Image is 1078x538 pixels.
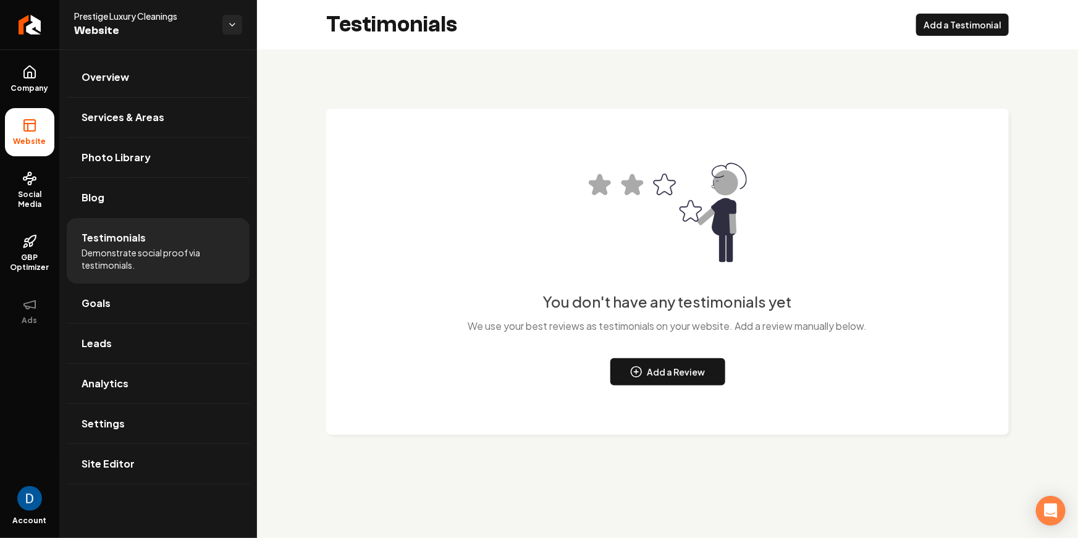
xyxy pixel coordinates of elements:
[67,284,250,323] a: Goals
[82,296,111,311] span: Goals
[82,246,235,271] span: Demonstrate social proof via testimonials.
[544,292,792,311] h3: You don't have any testimonials yet
[82,376,128,391] span: Analytics
[916,14,1009,36] button: Add a Testimonial
[5,224,54,282] a: GBP Optimizer
[67,324,250,363] a: Leads
[5,190,54,209] span: Social Media
[82,190,104,205] span: Blog
[5,55,54,103] a: Company
[9,137,51,146] span: Website
[67,178,250,217] a: Blog
[67,98,250,137] a: Services & Areas
[468,319,867,334] p: We use your best reviews as testimonials on your website. Add a review manually below.
[610,358,725,385] button: Add a Review
[17,486,42,511] img: David Rice
[5,287,54,335] button: Ads
[82,230,146,245] span: Testimonials
[1036,496,1066,526] div: Open Intercom Messenger
[17,316,43,326] span: Ads
[74,10,213,22] span: Prestige Luxury Cleanings
[82,416,125,431] span: Settings
[82,70,129,85] span: Overview
[82,336,112,351] span: Leads
[67,444,250,484] a: Site Editor
[67,364,250,403] a: Analytics
[17,486,42,511] button: Open user button
[67,57,250,97] a: Overview
[326,12,457,37] h2: Testimonials
[82,456,135,471] span: Site Editor
[589,133,747,292] img: image empty state
[82,110,164,125] span: Services & Areas
[74,22,213,40] span: Website
[19,15,41,35] img: Rebolt Logo
[6,83,54,93] span: Company
[5,161,54,219] a: Social Media
[13,516,47,526] span: Account
[67,138,250,177] a: Photo Library
[82,150,151,165] span: Photo Library
[5,253,54,272] span: GBP Optimizer
[67,404,250,443] a: Settings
